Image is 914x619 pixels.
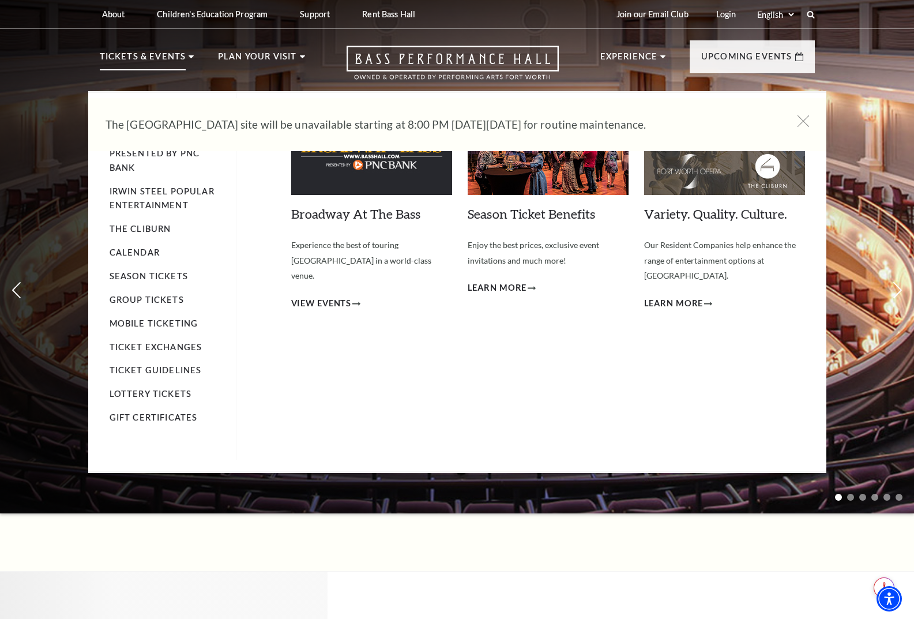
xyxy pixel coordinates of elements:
a: Ticket Guidelines [110,365,202,375]
p: Enjoy the best prices, exclusive event invitations and much more! [468,238,629,268]
a: Learn More Season Ticket Benefits [468,281,536,295]
span: Learn More [468,281,527,295]
a: Broadway At The Bass [291,206,420,222]
a: View Events [291,297,361,311]
a: Season Tickets [110,271,188,281]
a: Mobile Ticketing [110,318,198,328]
img: Broadway At The Bass [291,108,452,195]
a: Ticket Exchanges [110,342,202,352]
p: About [102,9,125,19]
a: Calendar [110,247,160,257]
p: Experience the best of touring [GEOGRAPHIC_DATA] in a world-class venue. [291,238,452,284]
p: Support [300,9,330,19]
a: Group Tickets [110,295,184,305]
a: Learn More Variety. Quality. Culture. [644,297,713,311]
a: Lottery Tickets [110,389,192,399]
span: Learn More [644,297,704,311]
a: Variety. Quality. Culture. [644,206,787,222]
a: Gift Certificates [110,412,198,422]
select: Select: [755,9,796,20]
img: Season Ticket Benefits [468,108,629,195]
p: Plan Your Visit [218,50,297,70]
a: The Cliburn [110,224,171,234]
p: Rent Bass Hall [362,9,415,19]
p: Tickets & Events [100,50,186,70]
p: Experience [600,50,658,70]
a: Open this option [305,46,600,91]
div: Accessibility Menu [877,586,902,612]
p: The [GEOGRAPHIC_DATA] site will be unavailable starting at 8:00 PM [DATE][DATE] for routine maint... [106,115,774,134]
img: Variety. Quality. Culture. [644,108,805,195]
a: Season Ticket Benefits [468,206,595,222]
a: Irwin Steel Popular Entertainment [110,186,215,211]
p: Our Resident Companies help enhance the range of entertainment options at [GEOGRAPHIC_DATA]. [644,238,805,284]
p: Upcoming Events [701,50,792,70]
span: View Events [291,297,352,311]
p: Children's Education Program [157,9,268,19]
a: Broadway At The Bass presented by PNC Bank [110,134,223,172]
